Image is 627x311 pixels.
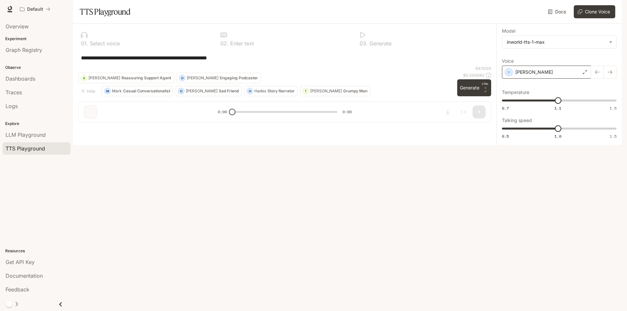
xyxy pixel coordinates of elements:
button: All workspaces [17,3,53,16]
button: HHadesStory Narrator [244,86,297,96]
p: [PERSON_NAME] [515,69,553,75]
p: [PERSON_NAME] [186,89,217,93]
p: Story Narrator [267,89,295,93]
span: 1.1 [555,105,561,111]
button: D[PERSON_NAME]Engaging Podcaster [177,73,261,83]
button: T[PERSON_NAME]Grumpy Man [300,86,370,96]
div: D [179,73,185,83]
div: H [247,86,253,96]
div: T [303,86,309,96]
p: [PERSON_NAME] [187,76,218,80]
p: 0 2 . [220,41,229,46]
button: GenerateCTRL +⏎ [457,79,491,96]
h1: TTS Playground [80,5,130,18]
p: [PERSON_NAME] [310,89,342,93]
div: M [104,86,110,96]
p: 0 3 . [360,41,368,46]
p: Generate [368,41,392,46]
p: [PERSON_NAME] [88,76,120,80]
button: A[PERSON_NAME]Reassuring Support Agent [78,73,174,83]
p: Talking speed [502,118,532,123]
p: Reassuring Support Agent [121,76,171,80]
p: Grumpy Man [343,89,367,93]
div: inworld-tts-1-max [507,39,606,45]
p: Default [27,7,43,12]
p: 64 / 1000 [475,66,491,71]
p: CTRL + [482,82,489,90]
button: MMarkCasual Conversationalist [102,86,173,96]
p: Voice [502,59,514,63]
p: Engaging Podcaster [220,76,258,80]
div: A [81,73,87,83]
span: 1.5 [610,133,617,139]
span: 0.7 [502,105,509,111]
div: O [178,86,184,96]
div: inworld-tts-1-max [502,36,616,48]
button: O[PERSON_NAME]Sad Friend [176,86,242,96]
p: 0 1 . [81,41,88,46]
p: Select voice [88,41,120,46]
button: Clone Voice [574,5,615,18]
p: Hades [254,89,266,93]
p: Casual Conversationalist [123,89,170,93]
p: ⏎ [482,82,489,94]
p: Model [502,29,515,33]
p: Mark [112,89,122,93]
button: Hide [78,86,99,96]
p: Temperature [502,90,529,95]
span: 1.0 [555,133,561,139]
span: 1.5 [610,105,617,111]
p: $ 0.000640 [463,72,485,78]
p: Enter text [229,41,254,46]
span: 0.5 [502,133,509,139]
a: Docs [547,5,569,18]
p: Sad Friend [219,89,239,93]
